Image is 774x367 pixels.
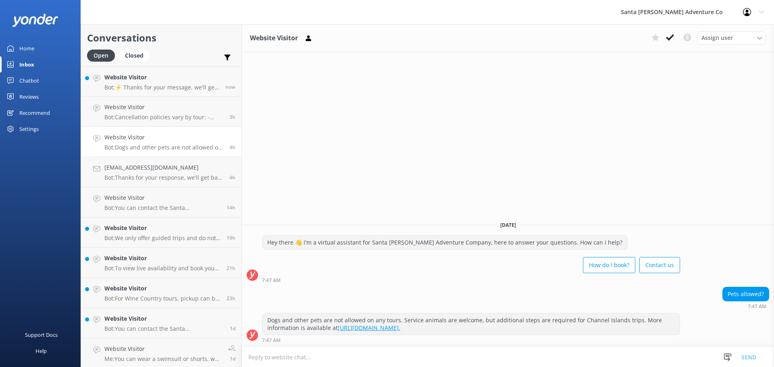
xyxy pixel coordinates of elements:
[19,40,34,56] div: Home
[81,308,241,338] a: Website VisitorBot:You can contact the Santa [PERSON_NAME] Adventure Co. team at [PHONE_NUMBER], ...
[227,295,235,302] span: Sep 21 2025 12:27pm (UTC -07:00) America/Tijuana
[81,218,241,248] a: Website VisitorBot:We only offer guided trips and do not rent equipment, including kayaks.19h
[104,314,224,323] h4: Website Visitor
[104,325,224,332] p: Bot: You can contact the Santa [PERSON_NAME] Adventure Co. team at [PHONE_NUMBER], or by emailing...
[81,127,241,157] a: Website VisitorBot:Dogs and other pets are not allowed on any tours. Service animals are welcome,...
[230,355,235,362] span: Sep 21 2025 07:51am (UTC -07:00) America/Tijuana
[104,103,223,112] h4: Website Visitor
[81,187,241,218] a: Website VisitorBot:You can contact the Santa [PERSON_NAME] Adventure Co. team at [PHONE_NUMBER], ...
[119,50,150,62] div: Closed
[81,66,241,97] a: Website VisitorBot:⚡ Thanks for your message, we'll get back to you as soon as we can. You're als...
[262,277,680,283] div: Sep 22 2025 07:47am (UTC -07:00) America/Tijuana
[104,193,221,202] h4: Website Visitor
[104,254,221,263] h4: Website Visitor
[104,204,221,211] p: Bot: You can contact the Santa [PERSON_NAME] Adventure Co. team at [PHONE_NUMBER], or by emailing...
[748,304,766,309] strong: 7:47 AM
[262,337,680,343] div: Sep 22 2025 07:47am (UTC -07:00) America/Tijuana
[25,327,58,343] div: Support Docs
[104,163,223,172] h4: [EMAIL_ADDRESS][DOMAIN_NAME]
[19,105,50,121] div: Recommend
[81,248,241,278] a: Website VisitorBot:To view live availability and book your Santa [PERSON_NAME] Adventure tour, cl...
[104,224,221,232] h4: Website Visitor
[225,83,235,90] span: Sep 22 2025 11:54am (UTC -07:00) America/Tijuana
[495,222,521,228] span: [DATE]
[104,265,221,272] p: Bot: To view live availability and book your Santa [PERSON_NAME] Adventure tour, click [URL][DOMA...
[262,278,281,283] strong: 7:47 AM
[697,31,766,44] div: Assign User
[583,257,635,273] button: How do I book?
[119,51,154,60] a: Closed
[87,30,235,46] h2: Conversations
[19,121,39,137] div: Settings
[81,278,241,308] a: Website VisitorBot:For Wine Country tours, pickup can be arranged from locations outside of [GEOG...
[230,325,235,332] span: Sep 21 2025 10:45am (UTC -07:00) America/Tijuana
[227,234,235,241] span: Sep 21 2025 03:57pm (UTC -07:00) America/Tijuana
[250,33,298,44] h3: Website Visitor
[104,355,222,363] p: Me: You can wear a swimsuit or shorts, we also have additional wetsuit gear/jackets in case it's ...
[229,174,235,181] span: Sep 22 2025 06:58am (UTC -07:00) America/Tijuana
[723,287,769,301] div: Pets allowed?
[104,133,223,142] h4: Website Visitor
[104,174,223,181] p: Bot: Thanks for your response, we'll get back to you as soon as we can during opening hours.
[104,84,219,91] p: Bot: ⚡ Thanks for your message, we'll get back to you as soon as we can. You're also welcome to k...
[262,236,627,249] div: Hey there 👋 I'm a virtual assistant for Santa [PERSON_NAME] Adventure Company, here to answer you...
[229,144,235,151] span: Sep 22 2025 07:47am (UTC -07:00) America/Tijuana
[104,295,221,302] p: Bot: For Wine Country tours, pickup can be arranged from locations outside of [GEOGRAPHIC_DATA], ...
[227,204,235,211] span: Sep 21 2025 09:00pm (UTC -07:00) America/Tijuana
[35,343,47,359] div: Help
[338,324,400,332] a: [URL][DOMAIN_NAME].
[722,303,769,309] div: Sep 22 2025 07:47am (UTC -07:00) America/Tijuana
[104,73,219,82] h4: Website Visitor
[262,313,680,335] div: Dogs and other pets are not allowed on any tours. Service animals are welcome, but additional ste...
[81,157,241,187] a: [EMAIL_ADDRESS][DOMAIN_NAME]Bot:Thanks for your response, we'll get back to you as soon as we can...
[87,50,115,62] div: Open
[227,265,235,272] span: Sep 21 2025 02:49pm (UTC -07:00) America/Tijuana
[19,56,34,73] div: Inbox
[87,51,119,60] a: Open
[81,97,241,127] a: Website VisitorBot:Cancellation policies vary by tour: - Channel Islands tours: Full refunds if c...
[262,338,281,343] strong: 7:47 AM
[12,14,58,27] img: yonder-white-logo.png
[104,234,221,242] p: Bot: We only offer guided trips and do not rent equipment, including kayaks.
[104,144,223,151] p: Bot: Dogs and other pets are not allowed on any tours. Service animals are welcome, but additiona...
[19,89,39,105] div: Reviews
[104,114,223,121] p: Bot: Cancellation policies vary by tour: - Channel Islands tours: Full refunds if canceled at lea...
[639,257,680,273] button: Contact us
[104,344,222,353] h4: Website Visitor
[104,284,221,293] h4: Website Visitor
[229,114,235,120] span: Sep 22 2025 07:55am (UTC -07:00) America/Tijuana
[19,73,39,89] div: Chatbot
[701,33,733,42] span: Assign user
